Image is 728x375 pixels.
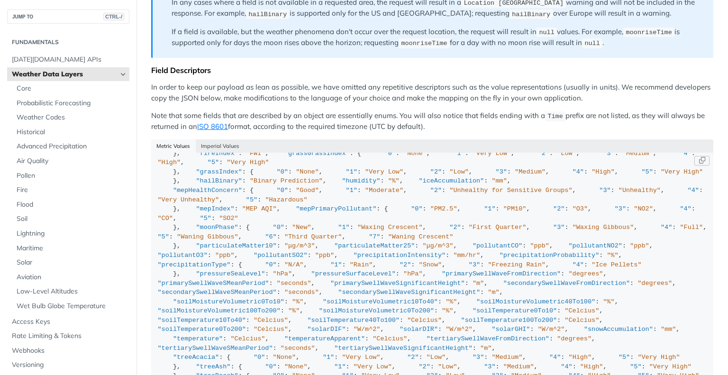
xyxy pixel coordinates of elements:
span: "Low" [557,150,576,157]
span: "5" [208,159,219,166]
span: Low-Level Altitudes [17,287,127,296]
span: Wet Bulb Globe Temperature [17,302,127,311]
span: "primarySwellWaveFromDirection" [442,270,561,277]
span: "Unhealthy" [619,187,661,194]
span: "Unhealthy for Sensitive Groups" [449,187,572,194]
span: "primarySwellWaveSMeanPeriod" [158,280,269,287]
a: Versioning [7,358,129,372]
span: "Low" [438,363,457,370]
span: "W/m^2" [446,326,473,333]
span: "Moderate" [365,187,403,194]
span: "mepPrimaryPollutant" [296,205,376,212]
span: Webhooks [12,346,127,356]
span: "Very Low" [354,363,392,370]
span: "mm" [491,177,507,184]
span: Versioning [12,360,127,370]
span: "SO2" [219,215,238,222]
span: "4" [661,224,672,231]
p: In order to keep our payload as lean as possible, we have omitted any repetitive descriptors such... [151,82,713,103]
span: "Very Low" [365,168,403,175]
span: "0" [384,150,396,157]
span: Advanced Precipitation [17,142,127,151]
a: Pollen [12,169,129,183]
span: Weather Codes [17,113,127,122]
span: "m" [480,345,491,352]
span: "primarySwellWaveSignificantHeight" [330,280,465,287]
div: Field Descriptors [151,65,713,75]
span: Time [547,113,563,120]
a: Weather Codes [12,110,129,125]
span: "4" [573,168,584,175]
span: "N/A" [284,261,304,268]
span: "4" [680,150,692,157]
span: "2" [419,363,430,370]
span: "O3" [573,205,588,212]
span: "m" [488,289,499,296]
span: "tertiarySwellWaveSignificantHeight" [334,345,473,352]
span: "3" [603,150,614,157]
span: "Medium" [515,168,546,175]
span: "4" [573,261,584,268]
span: "0" [277,187,288,194]
span: "0" [411,205,422,212]
span: "Waxing Gibbous" [573,224,634,231]
span: Probabilistic Forecasting [17,99,127,108]
span: "temperature" [173,335,223,342]
span: "Very Low" [342,354,380,361]
span: "solarDIF" [308,326,346,333]
span: "2" [407,354,419,361]
span: "precipitationProbability" [500,252,600,259]
span: "pressureSurfaceLevel" [311,270,396,277]
span: "High" [591,168,615,175]
span: "secondarySwellWaveSMeanPeriod" [158,289,277,296]
span: "mm" [661,326,676,333]
span: "CO" [158,215,173,222]
span: "pollutantSO2" [254,252,307,259]
span: "seconds" [284,289,319,296]
a: Advanced Precipitation [12,139,129,154]
span: "3" [553,224,564,231]
span: "High" [580,363,603,370]
a: Flood [12,198,129,212]
p: Note that some fields that are described by an object are essentially enums. You will also notice... [151,110,713,132]
span: "Very High" [661,168,703,175]
span: Core [17,84,127,93]
span: "%" [288,307,300,314]
span: "soilTemperature40To100" [308,317,400,324]
span: CTRL-/ [103,13,124,20]
a: Lightning [12,227,129,241]
span: "tertiarySwellWaveSMeanPeriod" [158,345,273,352]
span: "1" [323,354,334,361]
span: "W/m^2" [538,326,565,333]
span: "4" [561,363,572,370]
span: "New" [292,224,311,231]
span: "Medium" [491,354,522,361]
span: "First Quarter" [469,224,527,231]
a: Solar [12,256,129,270]
a: Aviation [12,270,129,284]
span: "Celcius" [373,335,407,342]
span: "High" [158,159,181,166]
span: "treeAcacia" [173,354,219,361]
span: Rate Limiting & Tokens [12,331,127,341]
span: "Celcius" [230,335,265,342]
span: "Low" [449,168,469,175]
span: moonriseTime [401,40,447,47]
span: "Celcius" [407,317,442,324]
span: moonriseTime [626,29,672,36]
span: "μg/m^3" [284,242,315,249]
span: "secondarySwellWaveFromDirection" [503,280,630,287]
span: "soilTemperature0To10" [473,307,557,314]
span: "2" [430,168,442,175]
span: "5" [158,233,169,240]
span: null [584,40,600,47]
a: Maritime [12,241,129,256]
span: "humidity" [342,177,380,184]
span: "temperatureApparent" [284,335,365,342]
span: "secondarySwellWaveSignificantHeight" [338,289,480,296]
span: "Rain" [350,261,373,268]
span: "5" [641,168,653,175]
span: "None" [403,150,427,157]
span: "0" [273,224,284,231]
span: Maritime [17,244,127,253]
